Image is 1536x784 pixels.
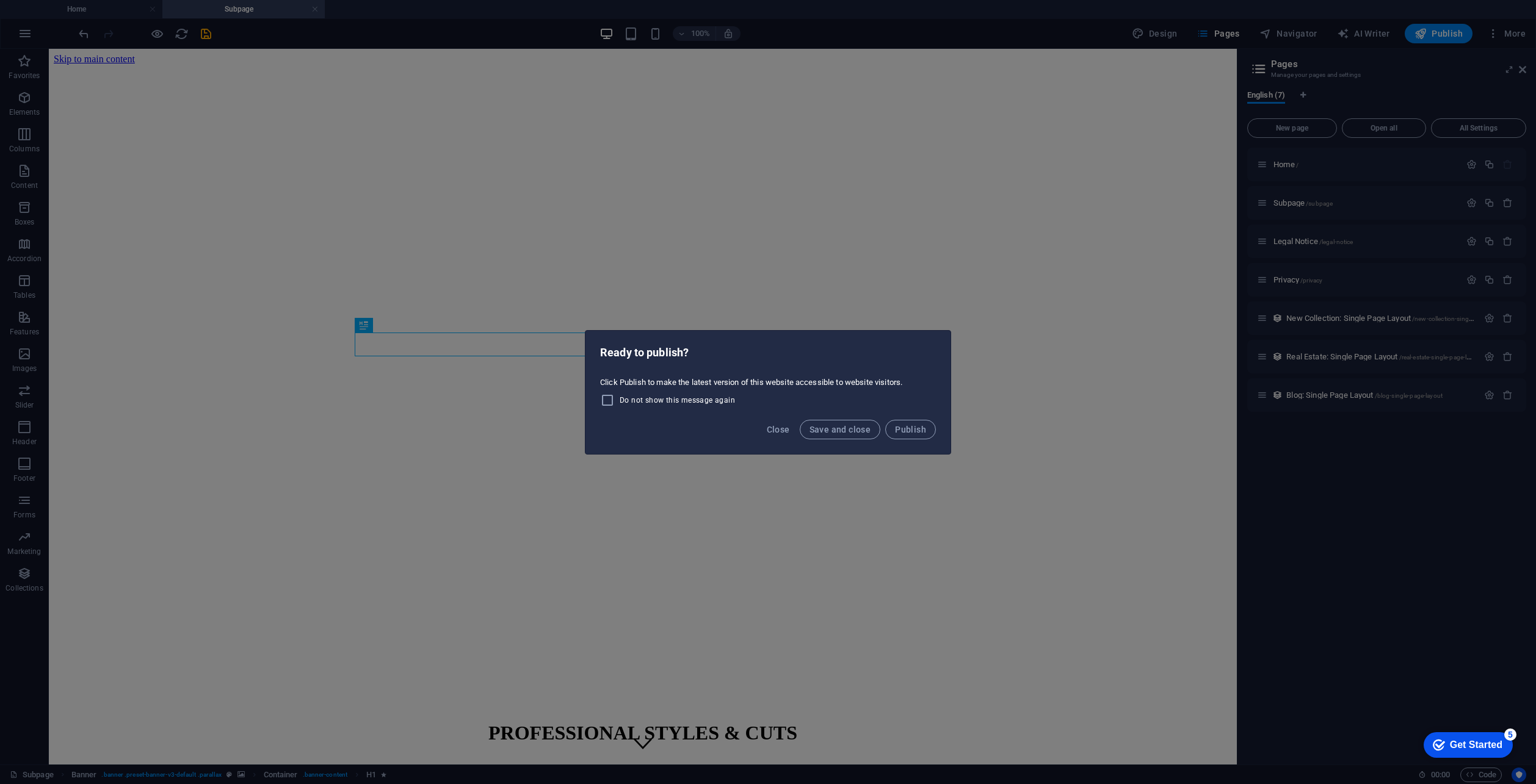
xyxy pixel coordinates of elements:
[600,345,936,360] h2: Ready to publish?
[585,372,951,412] div: Click Publish to make the latest version of this website accessible to website visitors.
[767,425,790,434] span: Close
[5,5,86,15] a: Skip to main content
[7,6,96,32] div: Get Started 5 items remaining, 0% complete
[762,420,795,439] button: Close
[87,2,100,15] div: 5
[885,420,936,439] button: Publish
[810,425,871,434] span: Save and close
[895,425,926,434] span: Publish
[33,13,85,24] div: Get Started
[800,420,881,439] button: Save and close
[620,395,735,405] span: Do not show this message again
